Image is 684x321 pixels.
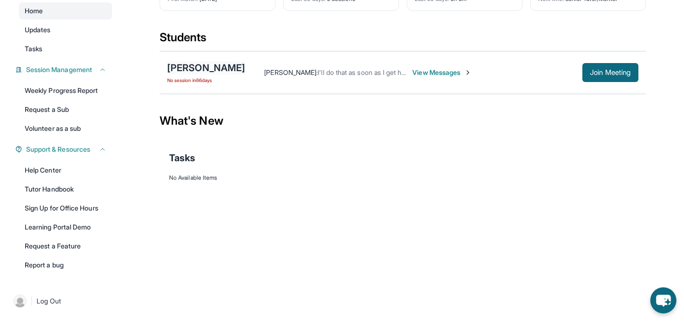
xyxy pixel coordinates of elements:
[25,25,51,35] span: Updates
[167,61,245,74] div: [PERSON_NAME]
[464,69,472,76] img: Chevron-Right
[19,257,112,274] a: Report a bug
[19,40,112,57] a: Tasks
[19,181,112,198] a: Tutor Handbook
[19,200,112,217] a: Sign Up for Office Hours
[169,151,195,165] span: Tasks
[30,295,33,307] span: |
[13,294,27,308] img: user-img
[264,68,318,76] span: [PERSON_NAME] :
[19,82,112,99] a: Weekly Progress Report
[25,6,43,16] span: Home
[19,101,112,118] a: Request a Sub
[26,65,92,74] span: Session Management
[22,145,106,154] button: Support & Resources
[167,76,245,84] span: No session in 66 days
[19,2,112,19] a: Home
[590,70,631,75] span: Join Meeting
[160,30,646,51] div: Students
[37,296,61,306] span: Log Out
[650,287,676,313] button: chat-button
[19,219,112,236] a: Learning Portal Demo
[412,68,472,77] span: View Messages
[25,44,42,54] span: Tasks
[19,21,112,38] a: Updates
[19,238,112,255] a: Request a Feature
[22,65,106,74] button: Session Management
[160,100,646,142] div: What's New
[19,162,112,179] a: Help Center
[26,145,90,154] span: Support & Resources
[169,174,636,182] div: No Available Items
[318,68,415,76] span: I'll do that as soon as I get home
[9,291,112,312] a: |Log Out
[582,63,638,82] button: Join Meeting
[19,120,112,137] a: Volunteer as a sub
